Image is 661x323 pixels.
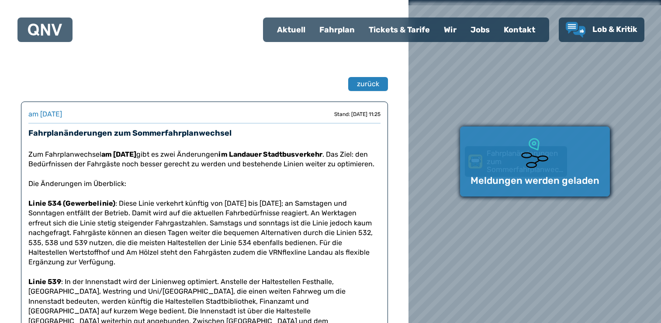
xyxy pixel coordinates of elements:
[471,176,599,186] p: Meldungen werden geladen
[28,21,62,39] a: QNV Logo
[28,199,381,267] p: : Diese Linie verkehrt künftig von [DATE] bis [DATE]; an Samstagen und Sonntagen entfällt der Bet...
[334,111,381,118] div: Stand: [DATE] 11:25
[270,18,312,41] a: Aktuell
[28,150,381,169] p: Zum Fahrplanwechsel gibt es zwei Änderungen . Das Ziel: den Bedürfnissen der Fahrgäste noch besse...
[362,18,437,41] a: Tickets & Tarife
[28,127,381,139] h3: Fahrplanänderungen zum Sommerfahrplanwechsel
[437,18,464,41] a: Wir
[566,22,637,38] a: Lob & Kritik
[28,109,62,119] div: am [DATE]
[218,150,322,158] strong: im Landauer Stadtbusverkehr
[28,199,115,207] strong: Linie 534 (Gewerbelinie)
[101,150,136,158] strong: am [DATE]
[28,277,61,286] strong: Linie 539
[28,179,381,189] p: Die Änderungen im Überblick:
[357,79,379,89] span: zurück
[497,18,542,41] a: Kontakt
[464,18,497,41] a: Jobs
[348,77,388,91] button: zurück
[517,137,552,172] img: Ladeanimation
[312,18,362,41] a: Fahrplan
[28,24,62,36] img: QNV Logo
[592,25,637,34] span: Lob & Kritik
